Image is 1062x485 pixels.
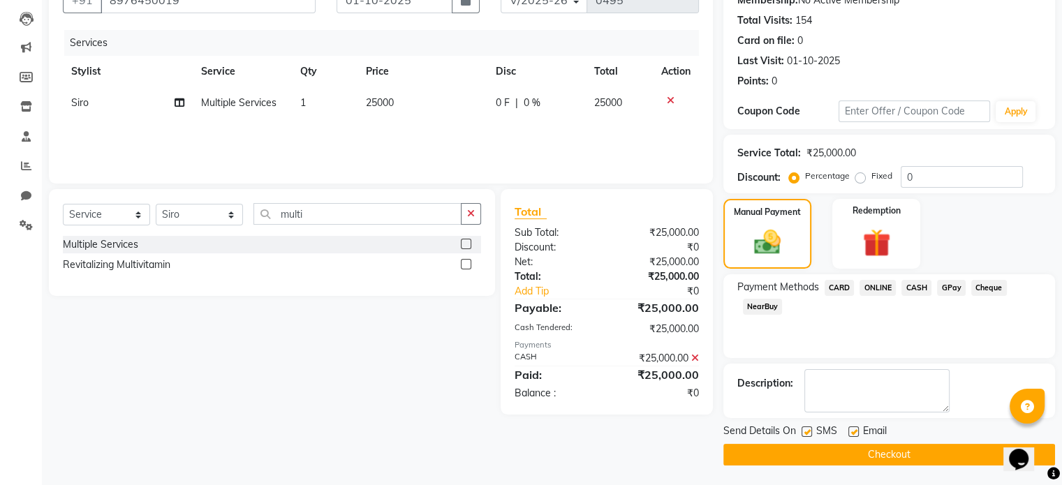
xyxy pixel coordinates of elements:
[737,104,839,119] div: Coupon Code
[863,424,887,441] span: Email
[806,146,856,161] div: ₹25,000.00
[515,96,518,110] span: |
[357,56,487,87] th: Price
[737,146,801,161] div: Service Total:
[737,280,819,294] span: Payment Methods
[504,322,607,336] div: Cash Tendered:
[795,13,812,28] div: 154
[1003,429,1048,471] iframe: chat widget
[504,269,607,284] div: Total:
[737,13,792,28] div: Total Visits:
[787,54,840,68] div: 01-10-2025
[607,240,709,255] div: ₹0
[63,237,138,252] div: Multiple Services
[607,299,709,316] div: ₹25,000.00
[366,96,394,109] span: 25000
[737,74,769,89] div: Points:
[504,299,607,316] div: Payable:
[292,56,357,87] th: Qty
[201,96,276,109] span: Multiple Services
[797,33,803,48] div: 0
[504,386,607,401] div: Balance :
[253,203,462,225] input: Search or Scan
[996,101,1035,122] button: Apply
[607,255,709,269] div: ₹25,000.00
[524,96,540,110] span: 0 %
[971,280,1007,296] span: Cheque
[504,351,607,366] div: CASH
[737,54,784,68] div: Last Visit:
[816,424,837,441] span: SMS
[63,56,193,87] th: Stylist
[593,96,621,109] span: 25000
[624,284,709,299] div: ₹0
[496,96,510,110] span: 0 F
[805,170,850,182] label: Percentage
[737,170,781,185] div: Discount:
[723,424,796,441] span: Send Details On
[743,299,783,315] span: NearBuy
[504,366,607,383] div: Paid:
[63,258,170,272] div: Revitalizing Multivitamin
[504,225,607,240] div: Sub Total:
[839,100,991,122] input: Enter Offer / Coupon Code
[504,284,624,299] a: Add Tip
[71,96,89,109] span: Siro
[515,204,547,219] span: Total
[853,204,901,217] label: Redemption
[937,280,966,296] span: GPay
[607,351,709,366] div: ₹25,000.00
[653,56,699,87] th: Action
[607,322,709,336] div: ₹25,000.00
[607,386,709,401] div: ₹0
[504,240,607,255] div: Discount:
[723,444,1055,465] button: Checkout
[515,339,699,351] div: Payments
[737,376,793,391] div: Description:
[860,280,896,296] span: ONLINE
[64,30,709,56] div: Services
[772,74,777,89] div: 0
[854,225,899,260] img: _gift.svg
[734,206,801,218] label: Manual Payment
[607,225,709,240] div: ₹25,000.00
[607,366,709,383] div: ₹25,000.00
[737,33,795,48] div: Card on file:
[901,280,931,296] span: CASH
[300,96,306,109] span: 1
[504,255,607,269] div: Net:
[487,56,586,87] th: Disc
[746,227,789,258] img: _cash.svg
[871,170,892,182] label: Fixed
[825,280,855,296] span: CARD
[193,56,292,87] th: Service
[585,56,652,87] th: Total
[607,269,709,284] div: ₹25,000.00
